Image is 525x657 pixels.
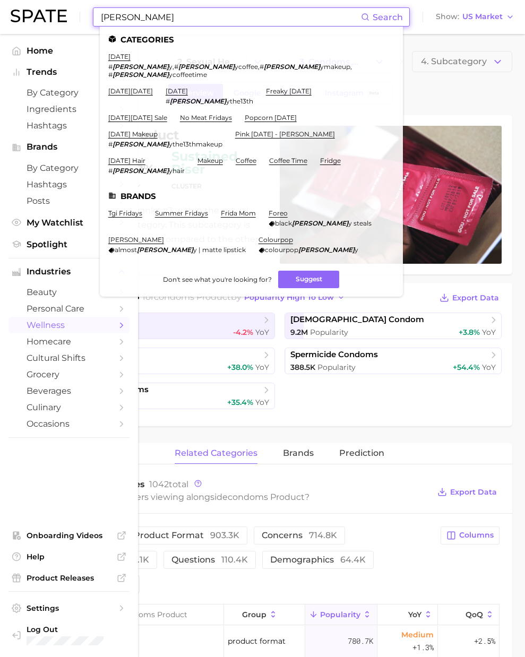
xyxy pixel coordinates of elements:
span: Popularity [317,362,356,372]
span: personal care [27,304,111,314]
span: product format [134,531,239,540]
span: [DEMOGRAPHIC_DATA] condom [290,315,424,325]
li: Categories [108,35,394,44]
span: for by [143,292,348,302]
a: coffee time [269,157,307,165]
em: [PERSON_NAME] [170,97,226,105]
a: Settings [8,600,130,616]
a: summer fridays [155,209,208,217]
span: ythe13thmakeup [169,140,222,148]
em: [PERSON_NAME] [264,63,320,71]
span: y steals [348,219,372,227]
em: [PERSON_NAME] [113,140,169,148]
span: 903.3k [210,530,239,540]
span: Show [436,14,459,20]
span: spermicide condoms [290,350,378,360]
span: Product Releases [27,573,111,583]
a: frida mom [221,209,256,217]
span: demographics [270,556,366,564]
span: colourpop [265,246,298,254]
span: beauty [27,287,111,297]
span: almost [115,246,137,254]
span: US Market [462,14,503,20]
a: Product Releases [8,570,130,586]
span: Brands [27,142,111,152]
a: condoms106.6m Popularity-4.2% YoY [57,313,275,339]
div: What are consumers viewing alongside ? [59,490,429,504]
button: Suggest [278,271,339,288]
em: [PERSON_NAME] [113,167,169,175]
a: personal care [8,300,130,317]
span: 1042 [149,479,169,489]
span: 4. Subcategory [421,57,487,66]
span: ymakeup [320,63,350,71]
a: freaky [DATE] [266,87,312,95]
span: 9.2m [290,327,308,337]
img: SPATE [11,10,67,22]
span: Onboarding Videos [27,531,111,540]
input: Search in condoms product [60,604,223,625]
a: Log out. Currently logged in with e-mail yumi.toki@spate.nyc. [8,621,130,649]
span: 388.5k [290,362,315,372]
a: tgi fridays [108,209,142,217]
span: +38.0% [227,362,253,372]
span: Medium [401,628,434,641]
span: +3.8% [459,327,480,337]
span: y | matte lipstick [193,246,246,254]
a: no meat fridays [180,114,232,122]
span: homecare [27,336,111,347]
a: lubricated condoms96.7k Popularity+35.4% YoY [57,383,275,409]
a: [DATE][DATE] sale [108,114,167,122]
a: [DATE][DATE] [108,87,153,95]
a: coffee [236,157,256,165]
span: 64.4k [340,555,366,565]
span: +54.4% [453,362,480,372]
a: fridge [320,157,341,165]
a: colourpop [259,236,293,244]
em: [PERSON_NAME] [178,63,235,71]
span: Don't see what you're looking for? [163,275,272,283]
a: Home [8,42,130,59]
span: Hashtags [27,179,111,189]
span: group [242,610,266,619]
button: Industries [8,264,130,280]
a: pink [DATE] - [PERSON_NAME] [235,130,335,138]
a: [DATE] [166,87,188,95]
span: # [108,167,113,175]
input: Search here for a brand, industry, or ingredient [100,8,361,26]
span: condoms product [154,292,231,302]
a: popcorn [DATE] [245,114,297,122]
span: questions [171,556,248,564]
button: QoQ [438,604,499,625]
a: Posts [8,193,130,209]
a: makeup [197,157,223,165]
span: # [108,63,113,71]
a: [DATE] hair [108,157,145,165]
a: culinary [8,399,130,416]
a: My Watchlist [8,214,130,231]
a: Hashtags [8,117,130,134]
em: [PERSON_NAME] [292,219,348,227]
a: Help [8,549,130,565]
button: ShowUS Market [433,10,517,24]
span: -4.2% [233,327,253,337]
span: by Category [27,163,111,173]
span: Prediction [339,448,384,458]
span: Home [27,46,111,56]
a: [PERSON_NAME] [108,236,164,244]
a: by Category [8,160,130,176]
span: Settings [27,603,111,613]
em: [PERSON_NAME] [298,246,355,254]
span: Ingredients [27,104,111,114]
span: Hashtags [27,120,111,131]
a: Ingredients [8,101,130,117]
a: beauty [8,284,130,300]
span: cultural shifts [27,353,111,363]
button: Trends [8,64,130,80]
a: by Category [8,84,130,101]
span: YoY [255,362,269,372]
button: Brands [8,139,130,155]
a: [DATE] [108,53,131,60]
span: # [260,63,264,71]
span: black [275,219,292,227]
